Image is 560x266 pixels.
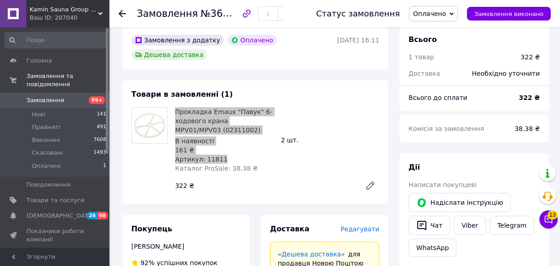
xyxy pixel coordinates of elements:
[131,49,207,60] div: Дешева доставка
[409,53,434,61] span: 1 товар
[132,108,167,143] img: Прокладка Emaux "Павук" 6-ходового крана MPV01/MPV03 (02311002)
[409,193,511,212] button: Надіслати інструкцію
[103,162,106,170] span: 1
[409,35,437,44] span: Всього
[26,96,64,104] span: Замовлення
[30,14,109,22] div: Ваш ID: 207040
[539,210,558,229] button: Чат з покупцем13
[32,123,60,131] span: Прийняті
[93,136,106,144] span: 7608
[175,156,228,163] span: Артикул: 11811
[277,134,383,146] div: 2 шт.
[409,94,467,101] span: Всього до сплати
[131,35,224,46] div: Замовлення з додатку
[97,212,108,219] span: 98
[26,72,109,89] span: Замовлення та повідомлення
[175,108,272,134] a: Прокладка Emaux "Павук" 6-ходового крана MPV01/MPV03 (02311002)
[32,162,61,170] span: Оплачені
[337,37,379,44] time: [DATE] 16:11
[175,146,274,155] div: 161 ₴
[119,9,126,18] div: Повернутися назад
[474,10,544,17] span: Замовлення виконано
[361,177,379,195] a: Редагувати
[454,216,486,235] a: Viber
[467,63,545,83] div: Необхідно уточнити
[413,10,446,17] span: Оплачено
[409,70,440,77] span: Доставка
[409,181,477,188] span: Написати покупцеві
[521,52,540,62] div: 322 ₴
[32,110,45,119] span: Нові
[89,96,105,104] span: 99+
[201,8,265,19] span: №361639470
[131,242,241,251] div: [PERSON_NAME]
[316,9,400,18] div: Статус замовлення
[519,94,540,101] b: 322 ₴
[87,212,97,219] span: 26
[548,210,558,219] span: 13
[26,227,84,244] span: Показники роботи компанії
[32,136,60,144] span: Виконані
[341,225,379,233] span: Редагувати
[30,5,98,14] span: Kamin Sauna Group - каміни, печі, сауни, бані, хамами, барбекю та грилі.
[131,224,172,233] span: Покупець
[26,196,84,204] span: Товари та послуги
[131,90,233,99] span: Товари в замовленні (1)
[26,181,71,189] span: Повідомлення
[175,165,258,172] span: Каталог ProSale: 38.38 ₴
[228,35,277,46] div: Оплачено
[409,239,456,257] a: WhatsApp
[26,57,52,65] span: Головна
[32,149,63,157] span: Скасовані
[409,163,420,172] span: Дії
[5,32,107,48] input: Пошук
[93,149,106,157] span: 1493
[175,137,214,145] span: В наявності
[278,250,345,258] a: «Дешева доставка»
[515,125,540,132] span: 38.38 ₴
[409,216,450,235] button: Чат
[171,179,358,192] div: 322 ₴
[97,110,106,119] span: 141
[490,216,534,235] a: Telegram
[137,8,198,19] span: Замовлення
[97,123,106,131] span: 491
[270,224,310,233] span: Доставка
[409,125,484,132] span: Комісія за замовлення
[467,7,551,21] button: Замовлення виконано
[26,212,94,220] span: [DEMOGRAPHIC_DATA]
